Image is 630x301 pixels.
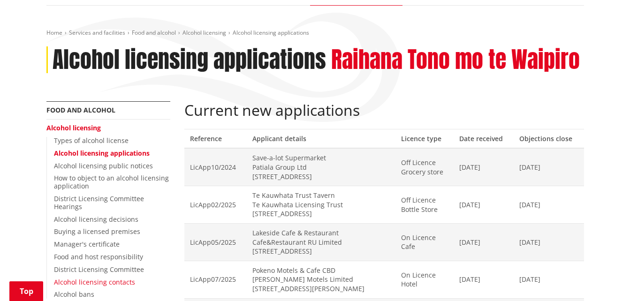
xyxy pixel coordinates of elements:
a: Alcohol licensing applications [54,149,150,158]
a: Food and alcohol [132,29,176,37]
iframe: Messenger Launcher [587,262,621,295]
td: [DATE] [514,186,584,224]
a: Alcohol bans [54,290,94,299]
td: Te Kauwhata Trust Tavern Te Kauwhata Licensing Trust [STREET_ADDRESS] [247,186,395,224]
td: Lakeside Cafe & Restaurant Cafe&Restaurant RU Limited [STREET_ADDRESS] [247,223,395,261]
th: Licence type [395,129,454,148]
td: [DATE] [454,223,514,261]
td: [DATE] [514,261,584,298]
td: [DATE] [454,261,514,298]
td: On Licence Hotel [395,261,454,298]
nav: breadcrumb [46,29,584,37]
a: Food and host responsibility [54,252,143,261]
td: LicApp07/2025 [184,261,247,298]
h2: Raihana Tono mo te Waipiro [331,46,580,74]
th: Reference [184,129,247,148]
a: Buying a licensed premises [54,227,140,236]
h1: Alcohol licensing applications [53,46,326,74]
th: Applicant details [247,129,395,148]
a: Manager's certificate [54,240,120,248]
a: Alcohol licensing contacts [54,278,135,286]
a: Alcohol licensing decisions [54,215,138,224]
td: [DATE] [454,148,514,186]
a: Types of alcohol license [54,136,129,145]
td: [DATE] [514,223,584,261]
a: Home [46,29,62,37]
td: LicApp02/2025 [184,186,247,224]
td: LicApp10/2024 [184,148,247,186]
h2: Current new applications [184,101,584,119]
a: Alcohol licensing public notices [54,161,153,170]
a: How to object to an alcohol licensing application [54,173,169,190]
td: Off Licence Grocery store [395,148,454,186]
td: Save-a-lot Supermarket Patiala Group Ltd [STREET_ADDRESS] [247,148,395,186]
td: Pokeno Motels & Cafe CBD [PERSON_NAME] Motels Limited [STREET_ADDRESS][PERSON_NAME] [247,261,395,298]
span: Alcohol licensing applications [233,29,309,37]
td: On Licence Cafe [395,223,454,261]
td: [DATE] [454,186,514,224]
td: Off Licence Bottle Store [395,186,454,224]
td: LicApp05/2025 [184,223,247,261]
th: Date received [454,129,514,148]
td: [DATE] [514,148,584,186]
a: Top [9,281,43,301]
th: Objections close [514,129,584,148]
a: District Licensing Committee [54,265,144,274]
a: Alcohol licensing [182,29,226,37]
a: Food and alcohol [46,105,115,114]
a: Alcohol licensing [46,123,101,132]
a: Services and facilities [69,29,125,37]
a: District Licensing Committee Hearings [54,194,144,211]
